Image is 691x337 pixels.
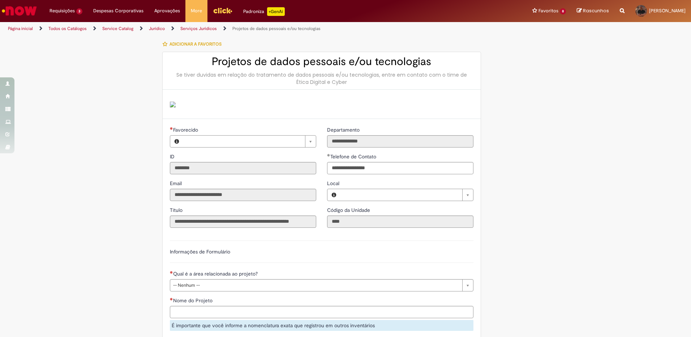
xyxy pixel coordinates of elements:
a: Serviços Juridicos [180,26,217,31]
span: More [191,7,202,14]
span: Favoritos [538,7,558,14]
img: sys_attachment.do [170,102,176,107]
button: Adicionar a Favoritos [162,37,226,52]
span: Necessários [170,298,173,300]
button: Favorecido, Visualizar este registro [170,136,183,147]
a: Projetos de dados pessoais e/ou tecnologias [232,26,321,31]
label: Informações de Formulário [170,248,230,255]
span: -- Nenhum -- [173,280,459,291]
span: Telefone de Contato [330,153,378,160]
img: ServiceNow [1,4,38,18]
div: Se tiver duvidas em relação do tratamento de dados pessoais e/ou tecnologias, entre em contato co... [170,71,473,86]
a: Limpar campo Local [340,189,473,201]
input: Departamento [327,135,473,148]
span: Obrigatório Preenchido [327,154,330,157]
span: Necessários [170,271,173,274]
span: Somente leitura - Título [170,207,184,213]
input: ID [170,162,316,174]
span: Necessários [170,127,173,130]
label: Somente leitura - Título [170,206,184,214]
label: Somente leitura - Email [170,180,183,187]
span: Aprovações [154,7,180,14]
p: +GenAi [267,7,285,16]
span: 3 [76,8,82,14]
span: Adicionar a Favoritos [169,41,222,47]
input: Código da Unidade [327,216,473,228]
a: Todos os Catálogos [48,26,87,31]
span: Somente leitura - Código da Unidade [327,207,372,213]
span: Necessários - Favorecido [173,127,199,133]
span: Rascunhos [583,7,609,14]
span: Nome do Projeto [173,297,214,304]
input: Título [170,216,316,228]
img: click_logo_yellow_360x200.png [213,5,232,16]
a: Página inicial [8,26,33,31]
div: Padroniza [243,7,285,16]
label: Somente leitura - Código da Unidade [327,206,372,214]
span: Somente leitura - Email [170,180,183,187]
span: Despesas Corporativas [93,7,143,14]
input: Telefone de Contato [327,162,473,174]
a: Rascunhos [577,8,609,14]
a: Service Catalog [102,26,133,31]
span: Requisições [50,7,75,14]
button: Local, Visualizar este registro [327,189,340,201]
label: Somente leitura - ID [170,153,176,160]
span: [PERSON_NAME] [649,8,686,14]
span: Local [327,180,341,187]
h2: Projetos de dados pessoais e/ou tecnologias [170,56,473,68]
a: Limpar campo Favorecido [183,136,316,147]
input: Email [170,189,316,201]
label: Somente leitura - Departamento [327,126,361,133]
input: Nome do Projeto [170,306,473,318]
span: 8 [560,8,566,14]
div: É importante que você informe a nomenclatura exata que registrou em outros inventários [170,320,473,331]
ul: Trilhas de página [5,22,455,35]
span: Qual é a área relacionada ao projeto? [173,270,259,277]
a: Jurídico [149,26,165,31]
